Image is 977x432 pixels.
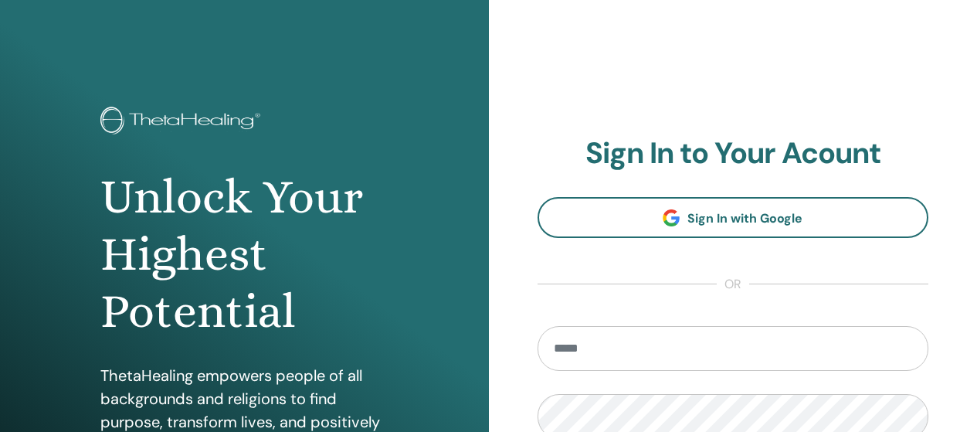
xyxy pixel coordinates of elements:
h1: Unlock Your Highest Potential [100,168,388,341]
h2: Sign In to Your Acount [538,136,929,172]
span: or [717,275,749,294]
a: Sign In with Google [538,197,929,238]
span: Sign In with Google [687,210,802,226]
